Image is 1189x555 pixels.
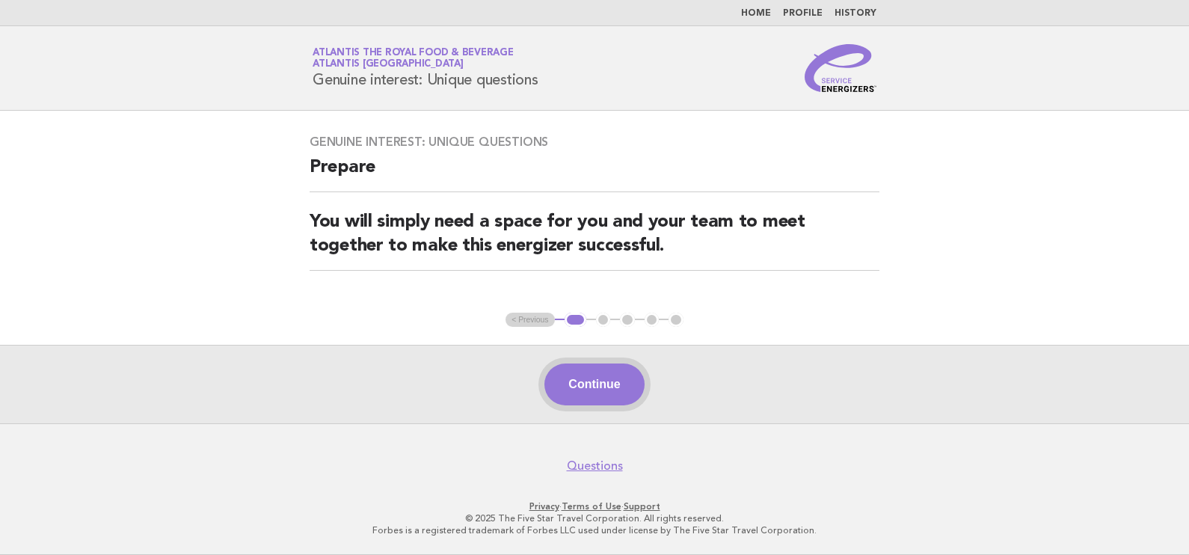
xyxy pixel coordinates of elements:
a: Home [741,9,771,18]
h2: Prepare [310,156,879,192]
p: · · [137,500,1052,512]
button: Continue [544,364,644,405]
a: Questions [567,459,623,473]
a: Atlantis the Royal Food & BeverageAtlantis [GEOGRAPHIC_DATA] [313,48,514,69]
h2: You will simply need a space for you and your team to meet together to make this energizer succes... [310,210,879,271]
h1: Genuine interest: Unique questions [313,49,538,88]
button: 1 [565,313,586,328]
p: Forbes is a registered trademark of Forbes LLC used under license by The Five Star Travel Corpora... [137,524,1052,536]
a: History [835,9,876,18]
a: Terms of Use [562,501,621,512]
a: Privacy [529,501,559,512]
a: Support [624,501,660,512]
span: Atlantis [GEOGRAPHIC_DATA] [313,60,464,70]
a: Profile [783,9,823,18]
h3: Genuine interest: Unique questions [310,135,879,150]
img: Service Energizers [805,44,876,92]
p: © 2025 The Five Star Travel Corporation. All rights reserved. [137,512,1052,524]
